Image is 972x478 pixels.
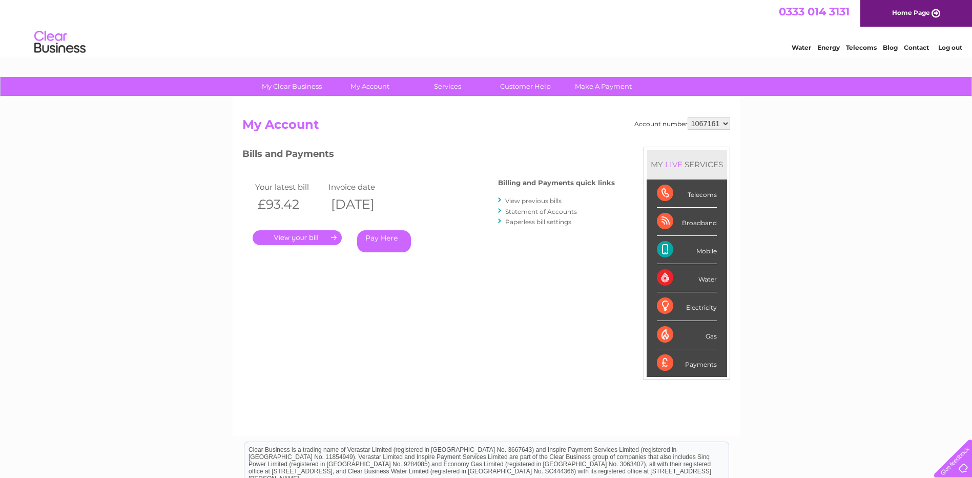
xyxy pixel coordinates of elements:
[326,194,400,215] th: [DATE]
[242,117,730,137] h2: My Account
[250,77,334,96] a: My Clear Business
[505,197,562,205] a: View previous bills
[779,5,850,18] a: 0333 014 3131
[817,44,840,51] a: Energy
[657,236,717,264] div: Mobile
[663,160,685,169] div: LIVE
[357,230,411,252] a: Pay Here
[253,230,342,245] a: .
[498,179,615,187] h4: Billing and Payments quick links
[792,44,811,51] a: Water
[244,6,729,50] div: Clear Business is a trading name of Verastar Limited (registered in [GEOGRAPHIC_DATA] No. 3667643...
[326,180,400,194] td: Invoice date
[34,27,86,58] img: logo.png
[657,264,717,292] div: Water
[405,77,490,96] a: Services
[904,44,929,51] a: Contact
[938,44,962,51] a: Log out
[647,150,727,179] div: MY SERVICES
[327,77,412,96] a: My Account
[657,180,717,208] div: Telecoms
[505,218,571,226] a: Paperless bill settings
[242,147,615,165] h3: Bills and Payments
[657,292,717,321] div: Electricity
[253,194,326,215] th: £93.42
[657,208,717,236] div: Broadband
[657,321,717,349] div: Gas
[561,77,646,96] a: Make A Payment
[657,349,717,377] div: Payments
[846,44,877,51] a: Telecoms
[883,44,898,51] a: Blog
[505,208,577,215] a: Statement of Accounts
[483,77,568,96] a: Customer Help
[253,180,326,194] td: Your latest bill
[634,117,730,130] div: Account number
